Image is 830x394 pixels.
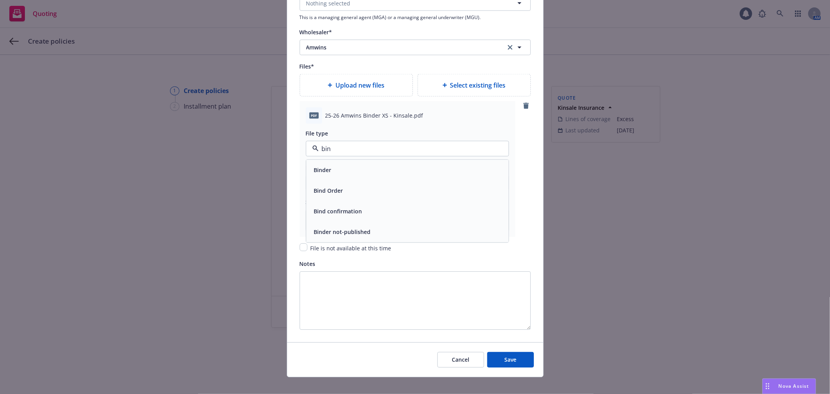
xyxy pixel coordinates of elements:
span: File is not available at this time [311,244,391,252]
button: Binder [314,166,332,174]
button: Save [487,352,534,368]
button: Cancel [437,352,484,368]
span: Save [504,356,516,363]
span: Nova Assist [779,383,809,389]
span: Cancel [452,356,469,363]
div: Upload new files [300,74,413,97]
input: Filter by keyword [319,144,493,153]
span: Select existing files [450,81,506,90]
div: Drag to move [763,379,772,394]
span: File type [306,130,328,137]
a: remove [521,101,531,111]
span: Wholesaler* [300,28,332,36]
span: Notes [300,260,316,267]
div: Select existing files [418,74,531,97]
button: Nova Assist [762,378,816,394]
button: Bind Order [314,186,343,195]
button: Binder not-published [314,228,371,236]
span: 25-26 Amwins Binder XS - Kinsale.pdf [325,111,423,120]
span: pdf [309,113,319,118]
span: This is a managing general agent (MGA) or a managing general underwriter (MGU). [300,14,531,21]
button: Amwinsclear selection [300,40,531,55]
span: Amwins [306,43,494,51]
span: Files* [300,63,314,70]
span: Upload new files [335,81,384,90]
button: Bind confirmation [314,207,362,215]
a: clear selection [505,43,515,52]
